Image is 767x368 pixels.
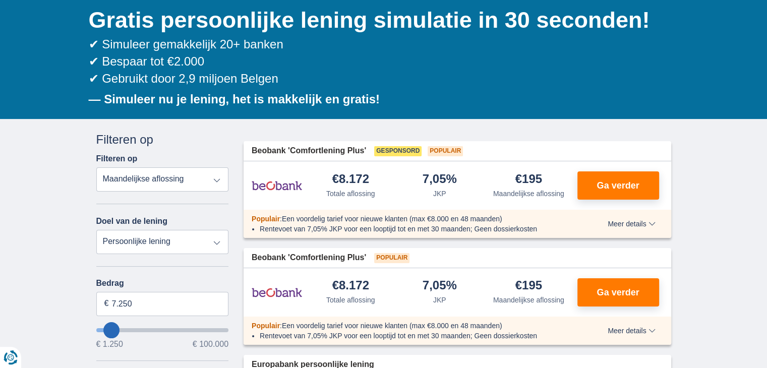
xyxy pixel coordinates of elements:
[252,145,366,157] span: Beobank 'Comfortlening Plus'
[374,253,409,263] span: Populair
[282,322,502,330] span: Een voordelig tarief voor nieuwe klanten (max €8.000 en 48 maanden)
[96,131,229,148] div: Filteren op
[608,220,655,227] span: Meer details
[597,181,639,190] span: Ga verder
[244,214,579,224] div: :
[244,321,579,331] div: :
[332,173,369,187] div: €8.172
[326,189,375,199] div: Totale aflossing
[608,327,655,334] span: Meer details
[515,279,542,293] div: €195
[577,278,659,306] button: Ga verder
[597,288,639,297] span: Ga verder
[193,340,228,348] span: € 100.000
[493,295,564,305] div: Maandelijkse aflossing
[374,146,422,156] span: Gesponsord
[577,171,659,200] button: Ga verder
[89,36,671,88] div: ✔ Simuleer gemakkelijk 20+ banken ✔ Bespaar tot €2.000 ✔ Gebruikt door 2,9 miljoen Belgen
[326,295,375,305] div: Totale aflossing
[433,295,446,305] div: JKP
[96,217,167,226] label: Doel van de lening
[252,252,366,264] span: Beobank 'Comfortlening Plus'
[282,215,502,223] span: Een voordelig tarief voor nieuwe klanten (max €8.000 en 48 maanden)
[252,280,302,305] img: product.pl.alt Beobank
[433,189,446,199] div: JKP
[423,173,457,187] div: 7,05%
[96,279,229,288] label: Bedrag
[96,154,138,163] label: Filteren op
[600,220,663,228] button: Meer details
[428,146,463,156] span: Populair
[423,279,457,293] div: 7,05%
[260,331,571,341] li: Rentevoet van 7,05% JKP voor een looptijd tot en met 30 maanden; Geen dossierkosten
[104,298,109,310] span: €
[252,322,280,330] span: Populair
[96,328,229,332] input: wantToBorrow
[600,327,663,335] button: Meer details
[252,173,302,198] img: product.pl.alt Beobank
[260,224,571,234] li: Rentevoet van 7,05% JKP voor een looptijd tot en met 30 maanden; Geen dossierkosten
[493,189,564,199] div: Maandelijkse aflossing
[252,215,280,223] span: Populair
[332,279,369,293] div: €8.172
[96,340,123,348] span: € 1.250
[89,92,380,106] b: — Simuleer nu je lening, het is makkelijk en gratis!
[89,5,671,36] h1: Gratis persoonlijke lening simulatie in 30 seconden!
[515,173,542,187] div: €195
